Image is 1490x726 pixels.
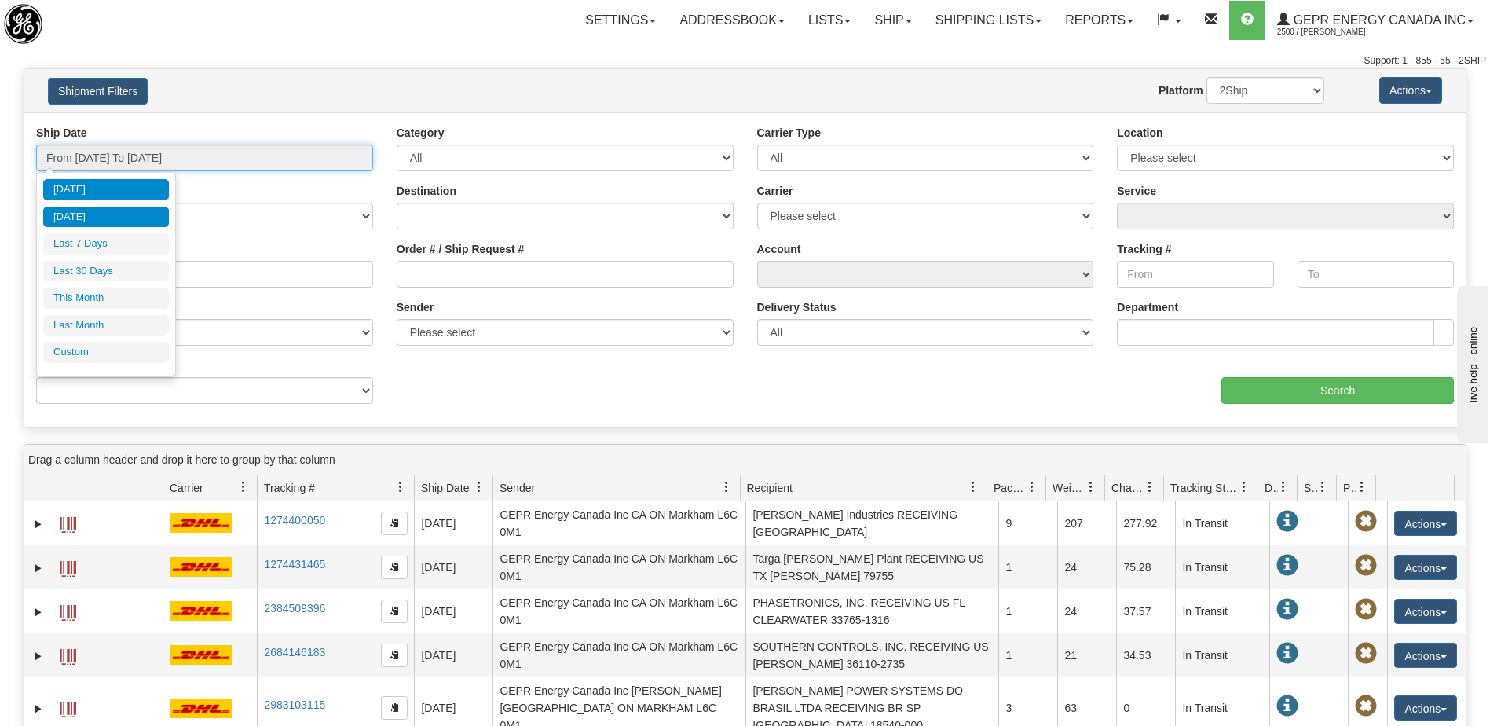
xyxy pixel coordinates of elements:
a: Pickup Status filter column settings [1349,474,1375,500]
button: Copy to clipboard [381,511,408,535]
span: In Transit [1276,599,1298,621]
label: Location [1117,125,1162,141]
label: Ship Date [36,125,87,141]
td: 1 [998,633,1057,677]
a: Expand [31,516,46,532]
img: logo2500.jpg [4,4,42,44]
a: 2384509396 [264,602,325,614]
a: Label [60,598,76,623]
img: 7 - DHL_Worldwide [170,601,232,621]
label: Sender [397,299,434,315]
li: This Month [43,288,169,309]
a: 1274431465 [264,558,325,570]
button: Actions [1394,643,1457,668]
li: Custom [43,342,169,363]
img: 7 - DHL_Worldwide [170,557,232,577]
span: Pickup Not Assigned [1355,695,1377,717]
div: grid grouping header [24,445,1466,475]
a: 2983103115 [264,698,325,711]
a: GEPR Energy Canada Inc 2500 / [PERSON_NAME] [1265,1,1485,40]
a: Settings [573,1,668,40]
span: Sender [500,480,535,496]
span: Pickup Not Assigned [1355,511,1377,533]
img: 7 - DHL_Worldwide [170,645,232,665]
label: Category [397,125,445,141]
td: [PERSON_NAME] Industries RECEIVING [GEOGRAPHIC_DATA] [745,501,998,545]
input: To [1298,261,1454,288]
label: Department [1117,299,1178,315]
a: Charge filter column settings [1137,474,1163,500]
button: Actions [1394,511,1457,536]
input: From [1117,261,1273,288]
a: Recipient filter column settings [960,474,987,500]
span: 2500 / [PERSON_NAME] [1277,24,1395,40]
td: 24 [1057,545,1116,589]
span: Packages [994,480,1027,496]
a: Sender filter column settings [713,474,740,500]
a: Label [60,510,76,535]
button: Actions [1379,77,1442,104]
td: [DATE] [414,501,492,545]
span: Pickup Status [1343,480,1356,496]
li: Last 30 Days [43,261,169,282]
li: [DATE] [43,179,169,200]
a: 1274400050 [264,514,325,526]
a: Label [60,642,76,667]
img: 7 - DHL_Worldwide [170,513,232,533]
span: Weight [1053,480,1085,496]
button: Copy to clipboard [381,696,408,720]
span: In Transit [1276,511,1298,533]
a: Expand [31,604,46,620]
a: Reports [1053,1,1145,40]
span: Tracking Status [1170,480,1239,496]
label: Service [1117,183,1156,199]
a: Ship Date filter column settings [466,474,492,500]
span: Delivery Status [1265,480,1278,496]
label: Destination [397,183,456,199]
td: 21 [1057,633,1116,677]
a: Expand [31,560,46,576]
td: SOUTHERN CONTROLS, INC. RECEIVING US [PERSON_NAME] 36110-2735 [745,633,998,677]
a: Packages filter column settings [1019,474,1045,500]
label: Platform [1159,82,1203,98]
span: Ship Date [421,480,469,496]
span: Carrier [170,480,203,496]
button: Shipment Filters [48,78,148,104]
a: 2684146183 [264,646,325,658]
a: Label [60,554,76,579]
label: Order # / Ship Request # [397,241,525,257]
td: GEPR Energy Canada Inc CA ON Markham L6C 0M1 [492,589,745,633]
label: Account [757,241,801,257]
td: 75.28 [1116,545,1175,589]
button: Copy to clipboard [381,555,408,579]
td: [DATE] [414,545,492,589]
li: [DATE] [43,207,169,228]
a: Shipping lists [924,1,1053,40]
td: [DATE] [414,633,492,677]
td: PHASETRONICS, INC. RECEIVING US FL CLEARWATER 33765-1316 [745,589,998,633]
input: Search [1221,377,1454,404]
td: [DATE] [414,589,492,633]
div: live help - online [12,13,145,25]
td: In Transit [1175,545,1269,589]
label: Delivery Status [757,299,837,315]
a: Addressbook [668,1,796,40]
a: Tracking Status filter column settings [1231,474,1258,500]
label: Tracking # [1117,241,1171,257]
button: Actions [1394,695,1457,720]
td: Targa [PERSON_NAME] Plant RECEIVING US TX [PERSON_NAME] 79755 [745,545,998,589]
a: Expand [31,701,46,717]
li: Last 7 Days [43,233,169,255]
a: Carrier filter column settings [230,474,257,500]
span: Pickup Not Assigned [1355,599,1377,621]
span: In Transit [1276,643,1298,665]
div: Support: 1 - 855 - 55 - 2SHIP [4,54,1486,68]
td: 24 [1057,589,1116,633]
span: Tracking # [264,480,315,496]
td: GEPR Energy Canada Inc CA ON Markham L6C 0M1 [492,633,745,677]
label: Carrier [757,183,793,199]
label: Carrier Type [757,125,821,141]
a: Expand [31,648,46,664]
td: GEPR Energy Canada Inc CA ON Markham L6C 0M1 [492,545,745,589]
td: 1 [998,545,1057,589]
